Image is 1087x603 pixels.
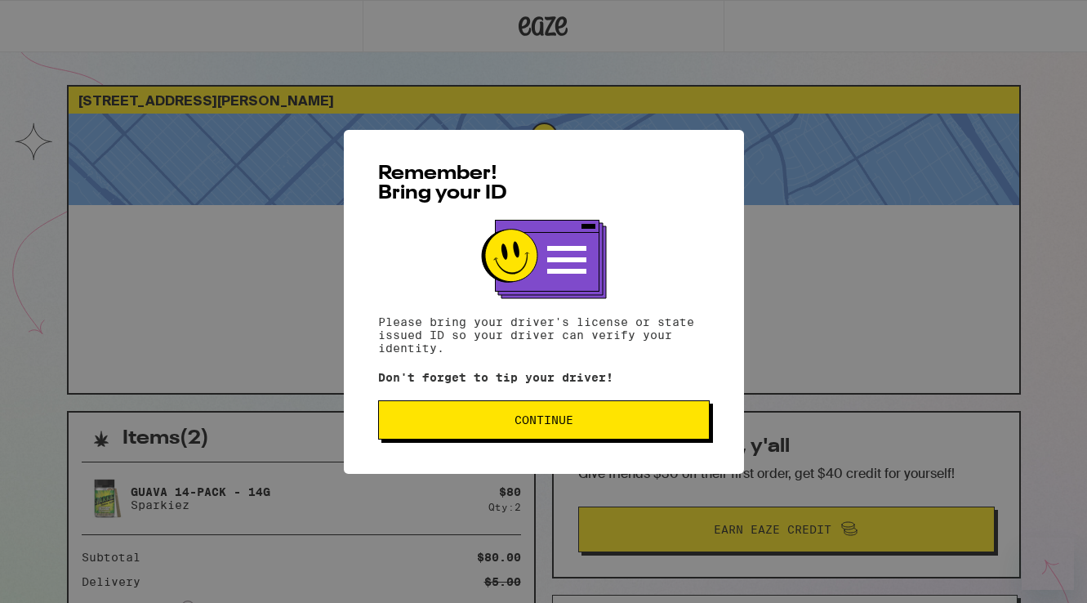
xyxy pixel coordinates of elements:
button: Continue [378,400,710,440]
p: Don't forget to tip your driver! [378,371,710,384]
span: Continue [515,414,573,426]
p: Please bring your driver's license or state issued ID so your driver can verify your identity. [378,315,710,355]
span: Remember! Bring your ID [378,164,507,203]
iframe: Button to launch messaging window [1022,538,1074,590]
